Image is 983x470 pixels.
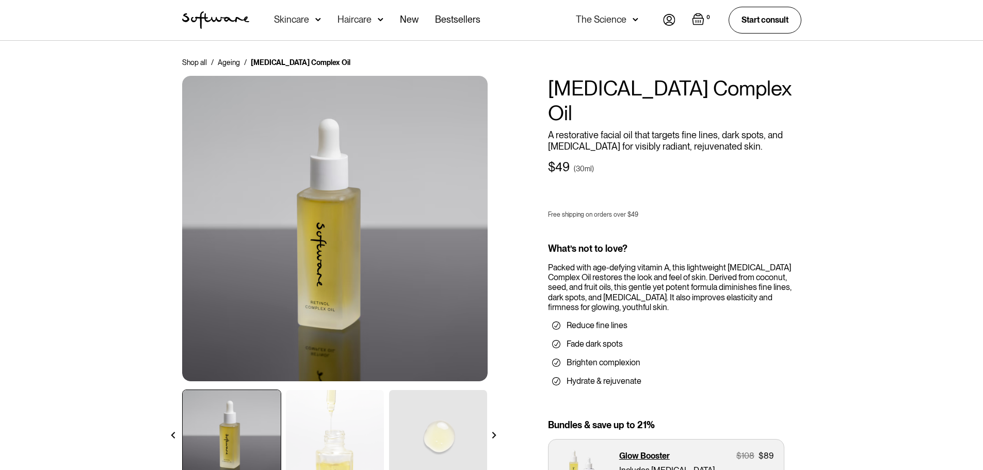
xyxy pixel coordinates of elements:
img: arrow down [378,14,383,25]
div: 108 [742,451,754,461]
div: / [244,57,247,68]
img: arrow left [170,432,176,439]
div: Packed with age-defying vitamin A, this lightweight [MEDICAL_DATA] Complex Oil restores the look ... [548,263,801,312]
div: / [211,57,214,68]
div: $ [759,451,764,461]
p: Free shipping on orders over $49 [548,211,638,218]
a: Shop all [182,57,207,68]
div: 49 [555,160,570,175]
a: Ageing [218,57,240,68]
div: (30ml) [574,164,594,174]
li: Reduce fine lines [552,320,797,331]
p: Glow Booster [619,451,670,461]
li: Fade dark spots [552,339,797,349]
img: Ceramide Moisturiser [182,76,488,381]
img: Software Logo [182,11,249,29]
div: Skincare [274,14,309,25]
div: The Science [576,14,626,25]
div: $ [548,160,555,175]
div: $ [736,451,742,461]
div: What’s not to love? [548,243,801,254]
img: arrow down [633,14,638,25]
div: 89 [764,451,773,461]
p: A restorative facial oil that targets fine lines, dark spots, and [MEDICAL_DATA] for visibly radi... [548,129,801,152]
a: Start consult [729,7,801,33]
li: Hydrate & rejuvenate [552,376,797,386]
div: [MEDICAL_DATA] Complex Oil [251,57,350,68]
li: Brighten complexion [552,358,797,368]
div: Haircare [337,14,372,25]
a: home [182,11,249,29]
img: arrow right [491,432,497,439]
div: 0 [704,13,712,22]
div: Bundles & save up to 21% [548,419,801,431]
h1: [MEDICAL_DATA] Complex Oil [548,76,801,125]
a: Open empty cart [692,13,712,27]
img: arrow down [315,14,321,25]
